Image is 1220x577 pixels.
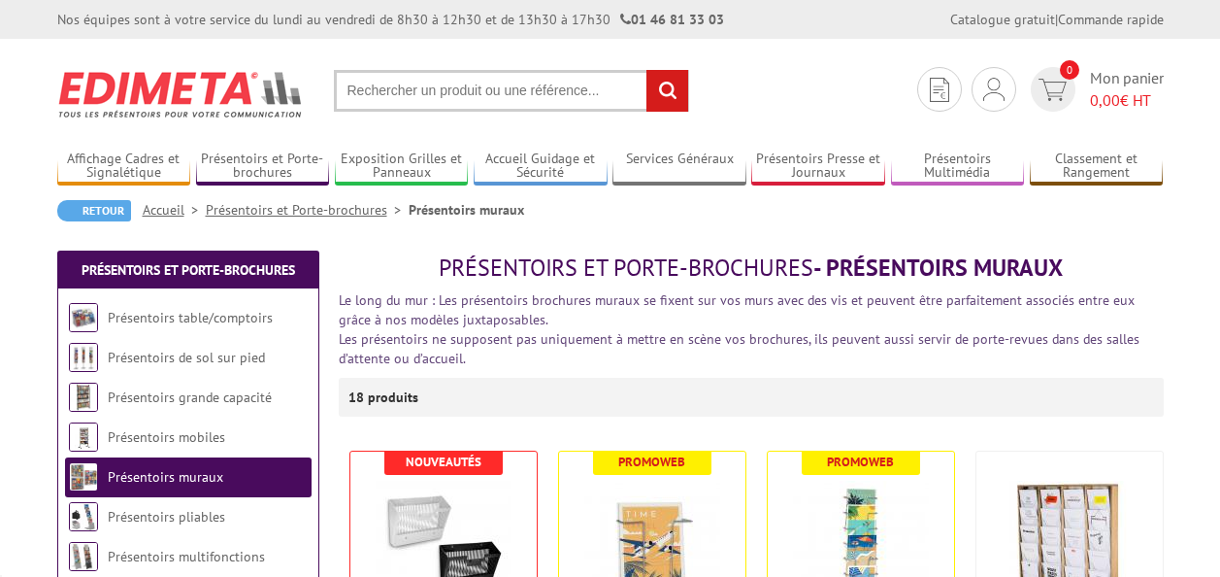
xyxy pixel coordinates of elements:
a: Présentoirs muraux [108,468,223,486]
img: devis rapide [983,78,1005,101]
a: Accueil [143,201,206,219]
font: Les présentoirs ne supposent pas uniquement à mettre en scène vos brochures, ils peuvent aussi se... [339,330,1139,367]
a: Présentoirs et Porte-brochures [206,201,409,219]
a: Présentoirs de sol sur pied [108,349,265,366]
img: Présentoirs muraux [69,462,98,492]
a: Présentoirs multifonctions [108,548,265,565]
div: | [950,10,1164,29]
a: Exposition Grilles et Panneaux [335,151,469,183]
a: Commande rapide [1058,11,1164,28]
span: 0,00 [1090,90,1120,110]
img: Présentoirs grande capacité [69,383,98,412]
input: rechercher [646,70,688,112]
span: 0 [1060,60,1079,80]
a: Présentoirs Multimédia [891,151,1025,183]
a: devis rapide 0 Mon panier 0,00€ HT [1026,67,1164,112]
span: Mon panier [1090,67,1164,112]
img: devis rapide [930,78,949,102]
a: Services Généraux [612,151,746,183]
h1: - Présentoirs muraux [339,255,1164,281]
div: Nos équipes sont à votre service du lundi au vendredi de 8h30 à 12h30 et de 13h30 à 17h30 [57,10,724,29]
span: Présentoirs et Porte-brochures [439,253,813,283]
span: € HT [1090,89,1164,112]
b: Promoweb [618,454,685,470]
b: Nouveautés [406,454,481,470]
strong: 01 46 81 33 03 [620,11,724,28]
img: Présentoirs mobiles [69,423,98,452]
a: Affichage Cadres et Signalétique [57,151,191,183]
a: Classement et Rangement [1030,151,1164,183]
a: Présentoirs Presse et Journaux [751,151,885,183]
img: Présentoirs multifonctions [69,542,98,571]
img: Présentoirs table/comptoirs [69,303,98,332]
a: Catalogue gratuit [950,11,1055,28]
li: Présentoirs muraux [409,200,524,220]
img: Edimeta [57,58,305,130]
input: Rechercher un produit ou une référence... [334,70,689,112]
b: Promoweb [827,454,894,470]
a: Présentoirs grande capacité [108,389,272,406]
p: 18 produits [348,378,421,417]
font: Le long du mur : Les présentoirs brochures muraux se fixent sur vos murs avec des vis et peuvent ... [339,291,1135,328]
img: devis rapide [1039,79,1067,101]
img: Présentoirs pliables [69,502,98,531]
a: Présentoirs table/comptoirs [108,309,273,326]
a: Retour [57,200,131,221]
a: Présentoirs et Porte-brochures [196,151,330,183]
img: Présentoirs de sol sur pied [69,343,98,372]
a: Présentoirs et Porte-brochures [82,261,295,279]
a: Présentoirs pliables [108,508,225,526]
a: Accueil Guidage et Sécurité [474,151,608,183]
a: Présentoirs mobiles [108,428,225,446]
